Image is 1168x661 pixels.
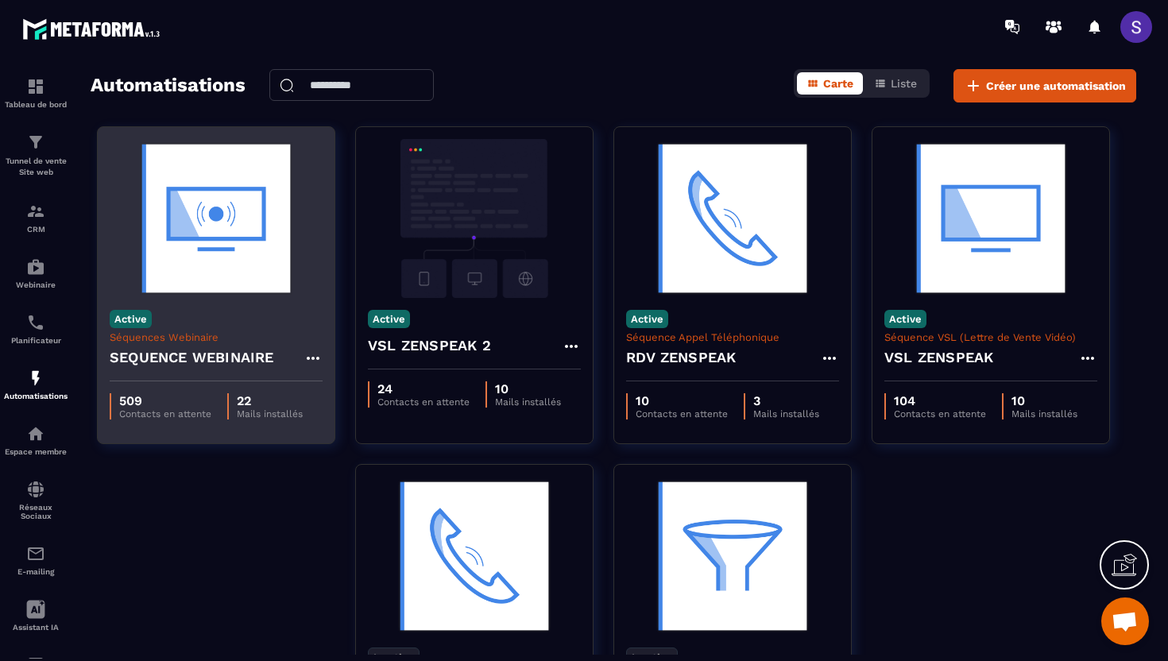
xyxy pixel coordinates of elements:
p: Assistant IA [4,623,68,632]
h4: VSL ZENSPEAK [884,346,993,369]
img: social-network [26,480,45,499]
p: Active [110,310,152,328]
p: Mails installés [237,408,303,419]
p: Séquences Webinaire [110,331,323,343]
a: schedulerschedulerPlanificateur [4,301,68,357]
a: Assistant IA [4,588,68,644]
p: Mails installés [1011,408,1077,419]
p: Active [626,310,668,328]
p: Séquence VSL (Lettre de Vente Vidéo) [884,331,1097,343]
p: 3 [753,393,819,408]
p: Séquence Appel Téléphonique [626,331,839,343]
img: automations [26,369,45,388]
a: automationsautomationsEspace membre [4,412,68,468]
img: email [26,544,45,563]
p: 22 [237,393,303,408]
p: Tableau de bord [4,100,68,109]
img: formation [26,202,45,221]
p: 24 [377,381,470,396]
a: formationformationCRM [4,190,68,245]
p: 10 [636,393,728,408]
p: Active [368,310,410,328]
img: formation [26,77,45,96]
span: Créer une automatisation [986,78,1126,94]
p: Automatisations [4,392,68,400]
p: Mails installés [753,408,819,419]
button: Liste [864,72,926,95]
p: Webinaire [4,280,68,289]
h2: Automatisations [91,69,246,102]
a: emailemailE-mailing [4,532,68,588]
a: automationsautomationsAutomatisations [4,357,68,412]
button: Carte [797,72,863,95]
p: Contacts en attente [894,408,986,419]
p: 104 [894,393,986,408]
img: automation-background [626,139,839,298]
img: formation [26,133,45,152]
img: automations [26,424,45,443]
p: Contacts en attente [636,408,728,419]
img: automation-background [368,477,581,636]
p: Réseaux Sociaux [4,503,68,520]
img: scheduler [26,313,45,332]
h4: RDV ZENSPEAK [626,346,736,369]
p: Espace membre [4,447,68,456]
p: CRM [4,225,68,234]
div: Ouvrir le chat [1101,597,1149,645]
p: 509 [119,393,211,408]
img: automation-background [368,139,581,298]
a: social-networksocial-networkRéseaux Sociaux [4,468,68,532]
span: Carte [823,77,853,90]
img: logo [22,14,165,44]
p: Planificateur [4,336,68,345]
img: automation-background [884,139,1097,298]
p: Contacts en attente [119,408,211,419]
p: Tunnel de vente Site web [4,156,68,178]
h4: SEQUENCE WEBINAIRE [110,346,274,369]
a: formationformationTableau de bord [4,65,68,121]
img: automation-background [110,139,323,298]
h4: VSL ZENSPEAK 2 [368,334,491,357]
p: Contacts en attente [377,396,470,408]
p: Mails installés [495,396,561,408]
span: Liste [891,77,917,90]
img: automations [26,257,45,276]
p: Active [884,310,926,328]
button: Créer une automatisation [953,69,1136,102]
p: 10 [495,381,561,396]
p: E-mailing [4,567,68,576]
img: automation-background [626,477,839,636]
a: formationformationTunnel de vente Site web [4,121,68,190]
p: 10 [1011,393,1077,408]
a: automationsautomationsWebinaire [4,245,68,301]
